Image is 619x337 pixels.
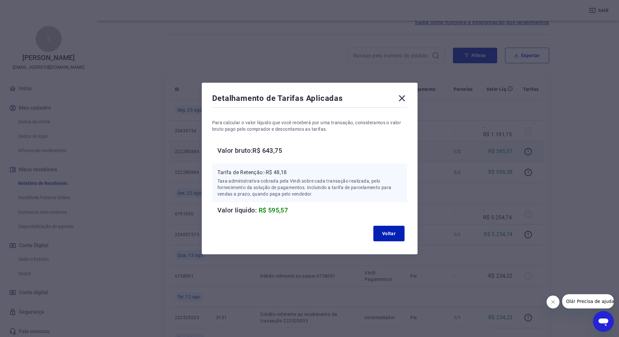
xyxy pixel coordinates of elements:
h6: Valor bruto: R$ 643,75 [217,145,407,156]
button: Voltar [373,226,405,241]
h6: Valor líquido: [217,205,407,215]
span: Olá! Precisa de ajuda? [4,5,55,10]
iframe: Botão para abrir a janela de mensagens [593,311,614,332]
span: R$ 595,57 [259,206,288,214]
p: Taxa administrativa cobrada pela Vindi sobre cada transação realizada, pelo fornecimento da soluç... [217,178,402,197]
p: Tarifa de Retenção: -R$ 48,18 [217,169,402,176]
iframe: Mensagem da empresa [562,294,614,308]
div: Detalhamento de Tarifas Aplicadas [212,93,407,106]
iframe: Fechar mensagem [547,295,560,308]
p: Para calcular o valor líquido que você receberá por uma transação, consideramos o valor bruto pag... [212,119,407,132]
